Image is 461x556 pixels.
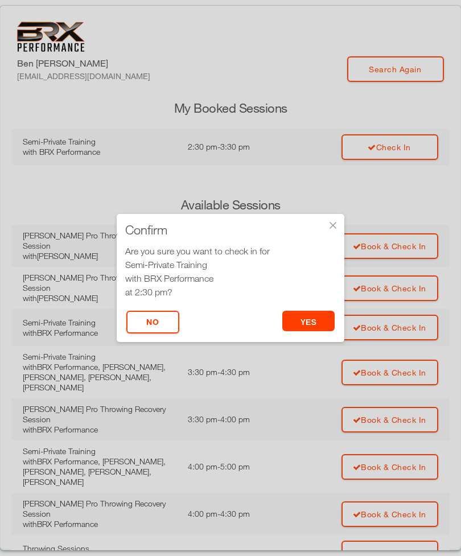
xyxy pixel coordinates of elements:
[282,311,335,331] button: yes
[327,220,339,231] div: ×
[125,271,336,285] div: with BRX Performance
[125,244,336,299] div: Are you sure you want to check in for at 2:30 pm?
[125,258,336,271] div: Semi-Private Training
[125,224,167,236] span: Confirm
[126,311,179,333] button: No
